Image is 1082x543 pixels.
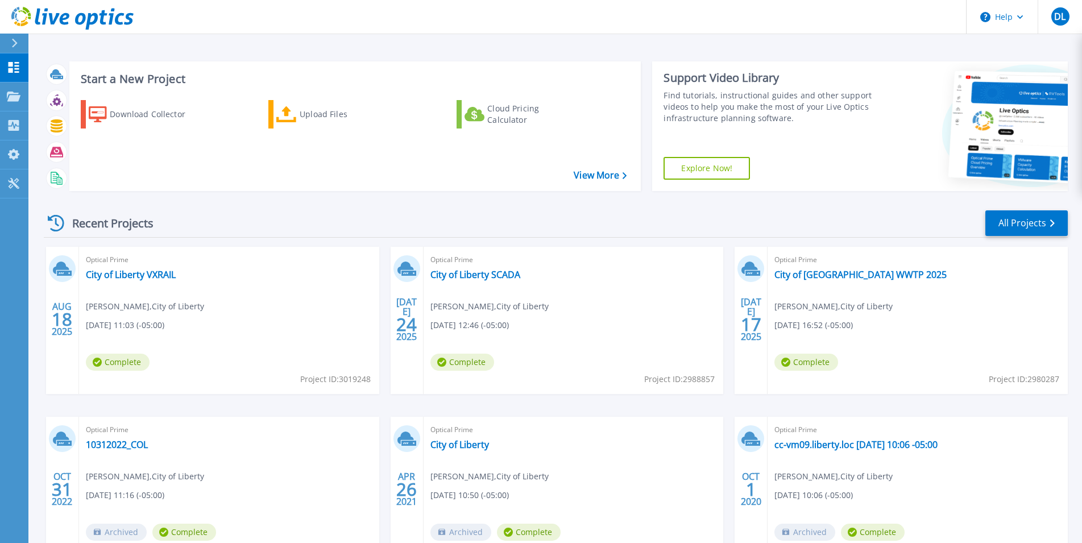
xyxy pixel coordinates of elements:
span: [PERSON_NAME] , City of Liberty [430,470,549,483]
span: [DATE] 10:06 (-05:00) [774,489,853,501]
span: Complete [430,354,494,371]
span: [DATE] 11:03 (-05:00) [86,319,164,331]
a: Upload Files [268,100,395,129]
span: [PERSON_NAME] , City of Liberty [86,300,204,313]
a: Cloud Pricing Calculator [457,100,583,129]
span: [DATE] 10:50 (-05:00) [430,489,509,501]
span: [PERSON_NAME] , City of Liberty [86,470,204,483]
a: Download Collector [81,100,208,129]
div: Support Video Library [664,71,875,85]
div: Recent Projects [44,209,169,237]
span: Complete [841,524,905,541]
div: AUG 2025 [51,299,73,340]
span: [PERSON_NAME] , City of Liberty [774,470,893,483]
span: 31 [52,484,72,494]
span: DL [1054,12,1066,21]
a: cc-vm09.liberty.loc [DATE] 10:06 -05:00 [774,439,938,450]
span: 17 [741,320,761,329]
span: [PERSON_NAME] , City of Liberty [430,300,549,313]
a: Explore Now! [664,157,750,180]
span: [DATE] 11:16 (-05:00) [86,489,164,501]
a: City of Liberty SCADA [430,269,520,280]
span: Archived [430,524,491,541]
a: 10312022_COL [86,439,148,450]
span: Optical Prime [430,424,717,436]
span: 24 [396,320,417,329]
span: [DATE] 16:52 (-05:00) [774,319,853,331]
a: All Projects [985,210,1068,236]
span: 18 [52,314,72,324]
span: Optical Prime [774,254,1061,266]
h3: Start a New Project [81,73,627,85]
span: Optical Prime [86,424,372,436]
div: [DATE] 2025 [396,299,417,340]
span: 1 [746,484,756,494]
span: Optical Prime [774,424,1061,436]
span: 26 [396,484,417,494]
div: Find tutorials, instructional guides and other support videos to help you make the most of your L... [664,90,875,124]
div: Upload Files [300,103,391,126]
span: Complete [497,524,561,541]
a: City of Liberty [430,439,489,450]
div: Download Collector [110,103,201,126]
span: Project ID: 2980287 [989,373,1059,386]
a: City of [GEOGRAPHIC_DATA] WWTP 2025 [774,269,947,280]
span: Project ID: 2988857 [644,373,715,386]
div: Cloud Pricing Calculator [487,103,578,126]
span: Optical Prime [430,254,717,266]
span: [PERSON_NAME] , City of Liberty [774,300,893,313]
div: OCT 2022 [51,469,73,510]
div: [DATE] 2025 [740,299,762,340]
div: APR 2021 [396,469,417,510]
span: Archived [774,524,835,541]
span: Complete [152,524,216,541]
span: Project ID: 3019248 [300,373,371,386]
span: Complete [774,354,838,371]
span: Archived [86,524,147,541]
div: OCT 2020 [740,469,762,510]
span: Complete [86,354,150,371]
a: View More [574,170,627,181]
span: [DATE] 12:46 (-05:00) [430,319,509,331]
span: Optical Prime [86,254,372,266]
a: City of Liberty VXRAIL [86,269,176,280]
